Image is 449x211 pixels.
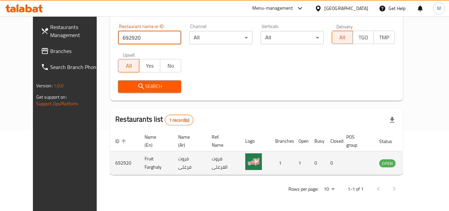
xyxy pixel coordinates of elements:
input: Search for restaurant name or ID.. [118,31,181,44]
span: Search Branch Phone [50,63,103,71]
span: Name (En) [145,133,165,149]
td: Fruit Farghaly [139,151,173,175]
th: Busy [309,131,325,151]
label: Delivery [336,24,353,29]
td: 1 [293,151,309,175]
span: Get support on: [36,93,67,101]
div: All [261,31,324,44]
h2: Restaurants list [115,114,193,125]
button: TGO [353,31,374,44]
td: 0 [325,151,341,175]
span: Yes [142,61,158,71]
a: Branches [36,43,108,59]
span: Ref. Name [212,133,232,149]
a: Restaurants Management [36,19,108,43]
div: [GEOGRAPHIC_DATA] [324,5,368,12]
td: 692920 [110,151,139,175]
span: Branches [50,47,103,55]
button: Search [118,80,181,93]
span: Restaurants Management [50,23,103,39]
th: Logo [240,131,270,151]
div: Rows per page: [321,184,337,194]
span: Status [379,137,401,145]
span: Name (Ar) [178,133,198,149]
span: All [121,61,137,71]
span: TGO [356,33,371,42]
button: All [332,31,353,44]
th: Closed [325,131,341,151]
p: Rows per page: [288,185,318,193]
span: ID [115,137,128,145]
p: 1-1 of 1 [348,185,364,193]
button: TMP [374,31,395,44]
button: Yes [139,59,160,72]
div: Total records count [165,115,194,125]
button: All [118,59,139,72]
span: No [163,61,178,71]
label: Upsell [123,52,135,57]
img: Fruit Farghaly [245,153,262,170]
div: All [189,31,252,44]
button: No [160,59,181,72]
span: TMP [377,33,392,42]
th: Branches [270,131,293,151]
span: POS group [346,133,366,149]
span: 1.0.0 [54,81,64,90]
a: Search Branch Phone [36,59,108,75]
td: فروت فرغلى [173,151,206,175]
span: Version: [36,81,53,90]
td: فروت الفرغلى [206,151,240,175]
span: 1 record(s) [165,117,193,123]
div: Menu-management [252,4,293,12]
span: M [437,5,441,12]
th: Open [293,131,309,151]
span: Search [123,82,176,91]
h2: Restaurant search [118,8,395,18]
a: Support.OpsPlatform [36,99,78,108]
span: OPEN [379,160,395,167]
td: 1 [270,151,293,175]
span: All [335,33,350,42]
div: Export file [384,112,400,128]
td: 0 [309,151,325,175]
table: enhanced table [110,131,432,175]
